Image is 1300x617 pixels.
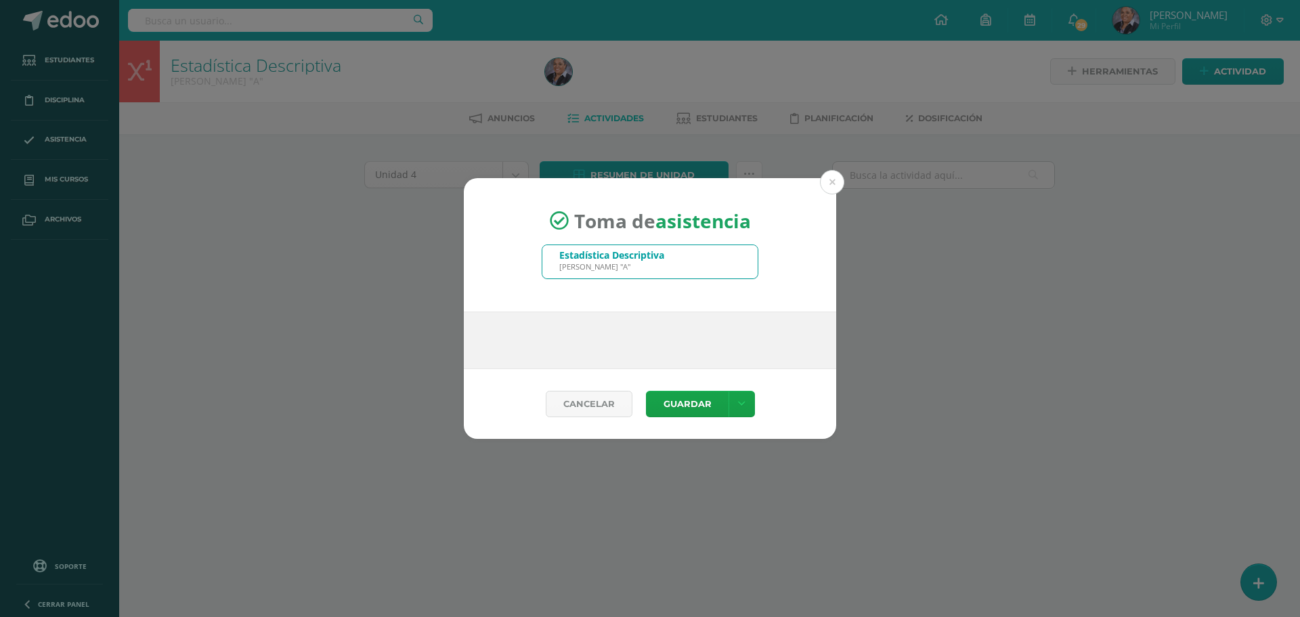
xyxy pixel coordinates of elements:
button: Guardar [646,391,729,417]
a: Cancelar [546,391,632,417]
span: Toma de [574,208,751,234]
div: [PERSON_NAME] "A" [559,261,664,272]
div: Estadística Descriptiva [559,249,664,261]
button: Close (Esc) [820,170,844,194]
strong: asistencia [655,208,751,234]
input: Busca un grado o sección aquí... [542,245,758,278]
